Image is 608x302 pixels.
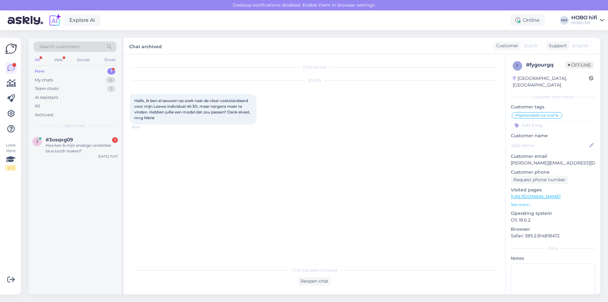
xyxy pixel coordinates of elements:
[64,15,100,26] a: Explore AI
[566,61,593,68] span: Offline
[511,217,595,223] p: OS 18.6.2
[516,63,519,68] span: f
[5,43,17,55] img: Askly Logo
[35,77,53,83] div: My chats
[46,137,73,143] span: #3osqxg09
[35,86,58,92] div: Team chats
[526,61,566,69] div: # fygourgq
[511,169,595,176] p: Customer phone
[65,123,85,129] span: New chats
[46,143,118,154] div: Hoe kan ik mijn analoge versterker blue tooth maken?
[511,104,595,110] p: Customer tags
[511,210,595,217] p: Operating system
[48,14,61,27] img: explore-ai
[524,42,538,49] span: Dutch
[511,153,595,160] p: Customer email
[546,42,567,49] div: Support
[76,56,91,64] div: Socials
[35,103,40,109] div: All
[571,15,597,20] div: HOBO hifi
[511,194,560,199] a: [URL][DOMAIN_NAME]
[36,139,38,144] span: 3
[35,112,53,118] div: Archived
[134,98,251,120] span: Hallo, ik ben al eeuwen op zoek naar de vloer voetstandaard voor mijn Loewe individual 46 3D, maa...
[571,15,604,25] a: HOBO hifiHOBO hifi
[107,86,115,92] div: 1
[511,255,595,262] p: Notes
[511,246,595,251] div: Extra
[292,267,337,273] span: Chat has been archived
[5,165,16,171] div: 2 / 3
[107,68,115,74] div: 1
[572,42,589,49] span: English
[515,113,555,117] span: Afgehandeld via mail
[511,226,595,233] p: Browser
[53,56,64,64] div: Web
[39,43,79,50] span: Search customers
[571,20,597,25] div: HOBO hifi
[34,56,41,64] div: All
[511,160,595,166] p: [PERSON_NAME][EMAIL_ADDRESS][DOMAIN_NAME]
[560,16,569,25] div: HH
[511,176,568,184] div: Request phone number
[129,42,162,50] label: Chat archived
[511,187,595,193] p: Visited pages
[510,15,545,26] div: Online
[511,202,595,208] p: See more ...
[35,68,45,74] div: New
[112,137,118,143] div: 1
[130,78,499,83] div: [DATE]
[103,56,117,64] div: Email
[511,120,595,130] input: Add a tag
[511,233,595,239] p: Safari 389.2.814818472
[298,277,331,286] div: Reopen chat
[5,142,16,171] div: Look Here
[130,64,499,70] div: Chat started
[98,154,118,159] div: [DATE] 15:07
[494,42,518,49] div: Customer
[511,142,588,149] input: Add name
[132,125,155,130] span: 18:09
[513,75,589,88] div: [GEOGRAPHIC_DATA], [GEOGRAPHIC_DATA]
[511,132,595,139] p: Customer name
[511,94,595,100] div: Customer information
[35,94,58,101] div: AI Assistant
[106,77,115,83] div: 0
